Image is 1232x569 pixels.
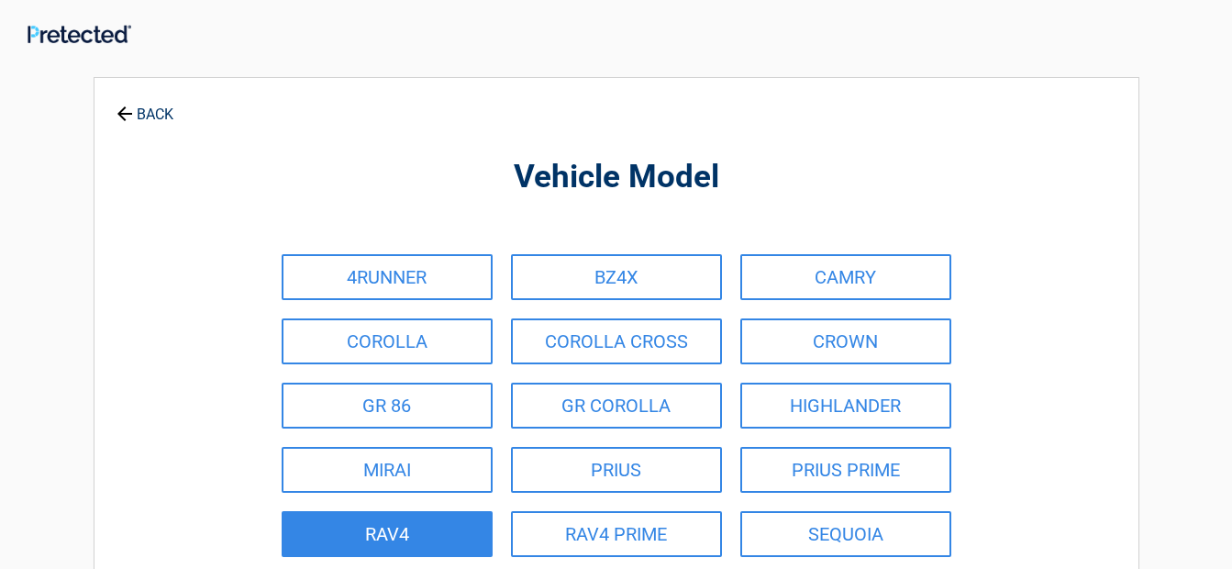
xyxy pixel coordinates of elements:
a: BZ4X [511,254,722,300]
a: RAV4 [282,511,493,557]
a: PRIUS PRIME [740,447,951,493]
h2: Vehicle Model [195,156,1038,199]
a: SEQUOIA [740,511,951,557]
a: CROWN [740,318,951,364]
a: RAV4 PRIME [511,511,722,557]
a: COROLLA [282,318,493,364]
a: PRIUS [511,447,722,493]
a: 4RUNNER [282,254,493,300]
a: MIRAI [282,447,493,493]
a: BACK [113,90,177,122]
a: GR COROLLA [511,383,722,429]
a: CAMRY [740,254,951,300]
a: COROLLA CROSS [511,318,722,364]
a: GR 86 [282,383,493,429]
img: Main Logo [28,25,131,43]
a: HIGHLANDER [740,383,951,429]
